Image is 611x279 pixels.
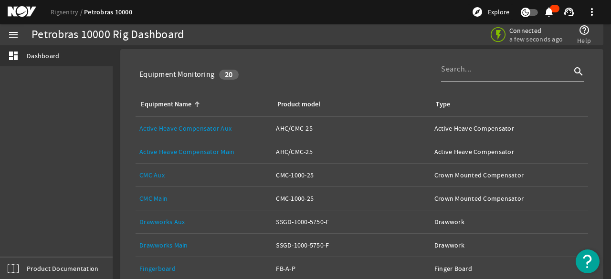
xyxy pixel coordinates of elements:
[139,234,268,257] a: Drawworks Main
[139,241,188,249] a: Drawworks Main
[8,50,19,62] mat-icon: dashboard
[276,124,426,133] div: AHC/CMC-25
[509,26,563,35] span: Connected
[276,170,426,180] div: CMC-1000-25
[139,264,176,273] a: Fingerboard
[139,147,234,156] a: Active Heave Compensator Main
[139,124,232,133] a: Active Heave Compensator Aux
[434,164,584,186] a: Crown Mounted Compensator
[51,8,84,16] a: Rigsentry
[139,99,264,110] div: Equipment Name
[276,140,426,163] a: AHC/CMC-25
[577,36,591,45] span: Help
[576,249,600,273] button: Open Resource Center
[434,210,584,233] a: Drawwork
[434,117,584,140] a: Active Heave Compensator
[434,99,580,110] div: Type
[139,217,185,226] a: Drawworks Aux
[434,187,584,210] a: Crown Mounted Compensator
[27,264,98,273] span: Product Documentation
[8,29,19,41] mat-icon: menu
[434,170,584,180] div: Crown Mounted Compensator
[276,147,426,156] div: AHC/CMC-25
[543,6,555,18] mat-icon: notifications
[139,117,268,140] a: Active Heave Compensator Aux
[277,99,320,110] div: Product model
[139,194,168,203] a: CMC Main
[276,117,426,140] a: AHC/CMC-25
[434,234,584,257] a: Drawwork
[276,264,426,273] div: FB-A-P
[139,171,165,179] a: CMC Aux
[276,240,426,250] div: SSGD-1000-5750-F
[434,240,584,250] div: Drawwork
[276,187,426,210] a: CMC-1000-25
[276,217,426,227] div: SSGD-1000-5750-F
[139,187,268,210] a: CMC Main
[579,24,590,36] mat-icon: help_outline
[573,66,584,77] i: search
[27,51,59,61] span: Dashboard
[434,140,584,163] a: Active Heave Compensator
[436,99,450,110] div: Type
[488,7,509,17] span: Explore
[563,6,575,18] mat-icon: support_agent
[468,4,513,20] button: Explore
[139,140,268,163] a: Active Heave Compensator Main
[276,194,426,203] div: CMC-1000-25
[580,0,603,23] button: more_vert
[139,210,268,233] a: Drawworks Aux
[139,70,214,79] div: Equipment Monitoring
[434,124,584,133] div: Active Heave Compensator
[32,30,184,40] div: Petrobras 10000 Rig Dashboard
[276,210,426,233] a: SSGD-1000-5750-F
[139,164,268,186] a: CMC Aux
[219,70,239,80] div: 20
[441,63,571,75] input: Search...
[434,264,584,273] div: Finger Board
[141,99,191,110] div: Equipment Name
[472,6,483,18] mat-icon: explore
[276,164,426,186] a: CMC-1000-25
[509,35,563,43] span: a few seconds ago
[434,194,584,203] div: Crown Mounted Compensator
[84,8,132,17] a: Petrobras 10000
[434,147,584,156] div: Active Heave Compensator
[276,234,426,257] a: SSGD-1000-5750-F
[276,99,422,110] div: Product model
[434,217,584,227] div: Drawwork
